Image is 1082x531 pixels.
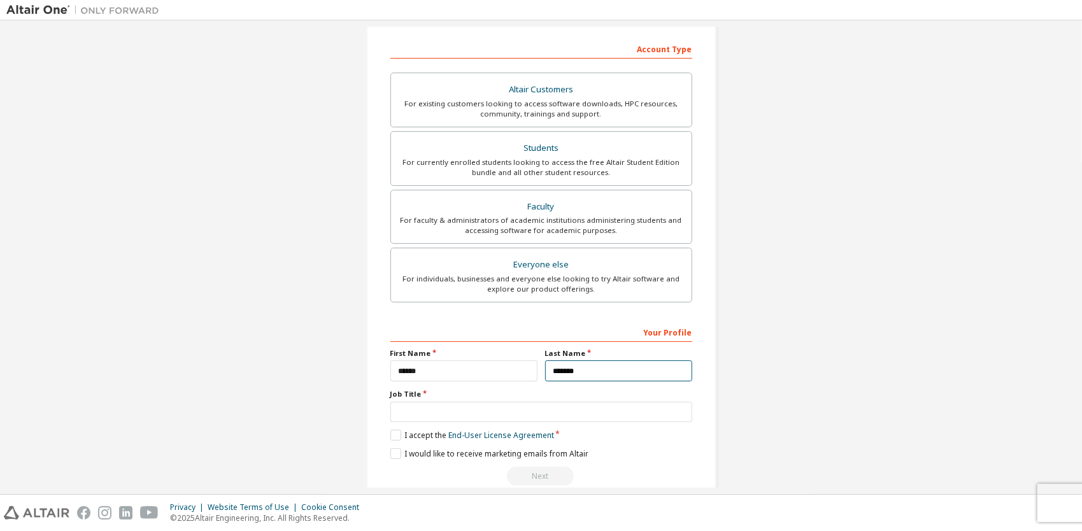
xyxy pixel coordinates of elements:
div: For individuals, businesses and everyone else looking to try Altair software and explore our prod... [399,274,684,294]
div: Faculty [399,198,684,216]
img: instagram.svg [98,506,111,520]
label: Job Title [390,389,692,399]
p: © 2025 Altair Engineering, Inc. All Rights Reserved. [170,513,367,523]
label: I would like to receive marketing emails from Altair [390,448,588,459]
div: Privacy [170,502,208,513]
div: For currently enrolled students looking to access the free Altair Student Edition bundle and all ... [399,157,684,178]
label: Last Name [545,348,692,358]
img: linkedin.svg [119,506,132,520]
label: I accept the [390,430,554,441]
label: First Name [390,348,537,358]
div: Read and acccept EULA to continue [390,467,692,486]
img: Altair One [6,4,166,17]
img: youtube.svg [140,506,159,520]
div: Your Profile [390,322,692,342]
div: Account Type [390,38,692,59]
div: For existing customers looking to access software downloads, HPC resources, community, trainings ... [399,99,684,119]
img: altair_logo.svg [4,506,69,520]
div: Cookie Consent [301,502,367,513]
div: Students [399,139,684,157]
div: For faculty & administrators of academic institutions administering students and accessing softwa... [399,215,684,236]
div: Altair Customers [399,81,684,99]
div: Website Terms of Use [208,502,301,513]
a: End-User License Agreement [448,430,554,441]
div: Everyone else [399,256,684,274]
img: facebook.svg [77,506,90,520]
